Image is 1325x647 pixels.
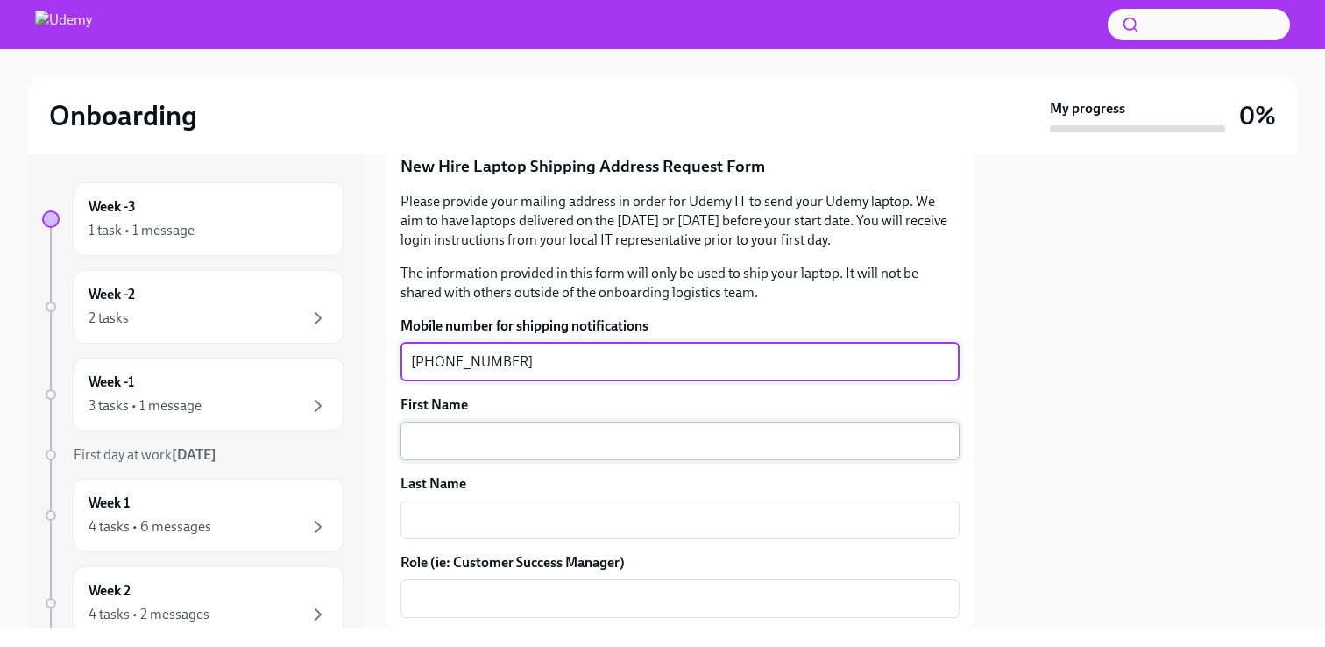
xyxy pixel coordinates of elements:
[74,446,216,463] span: First day at work
[49,98,197,133] h2: Onboarding
[411,352,949,373] textarea: [PHONE_NUMBER]
[89,221,195,240] div: 1 task • 1 message
[42,479,344,552] a: Week 14 tasks • 6 messages
[89,494,130,513] h6: Week 1
[35,11,92,39] img: Udemy
[400,395,960,415] label: First Name
[42,566,344,640] a: Week 24 tasks • 2 messages
[89,197,136,217] h6: Week -3
[89,605,209,624] div: 4 tasks • 2 messages
[89,309,129,328] div: 2 tasks
[89,285,135,304] h6: Week -2
[89,517,211,537] div: 4 tasks • 6 messages
[89,581,131,601] h6: Week 2
[42,358,344,431] a: Week -13 tasks • 1 message
[42,270,344,344] a: Week -22 tasks
[400,155,960,178] p: New Hire Laptop Shipping Address Request Form
[400,474,960,494] label: Last Name
[400,192,960,250] p: Please provide your mailing address in order for Udemy IT to send your Udemy laptop. We aim to ha...
[400,316,960,336] label: Mobile number for shipping notifications
[42,182,344,256] a: Week -31 task • 1 message
[1050,99,1125,118] strong: My progress
[89,373,134,392] h6: Week -1
[400,553,960,572] label: Role (ie: Customer Success Manager)
[1239,100,1276,132] h3: 0%
[42,445,344,465] a: First day at work[DATE]
[89,396,202,416] div: 3 tasks • 1 message
[172,446,216,463] strong: [DATE]
[400,264,960,302] p: The information provided in this form will only be used to ship your laptop. It will not be share...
